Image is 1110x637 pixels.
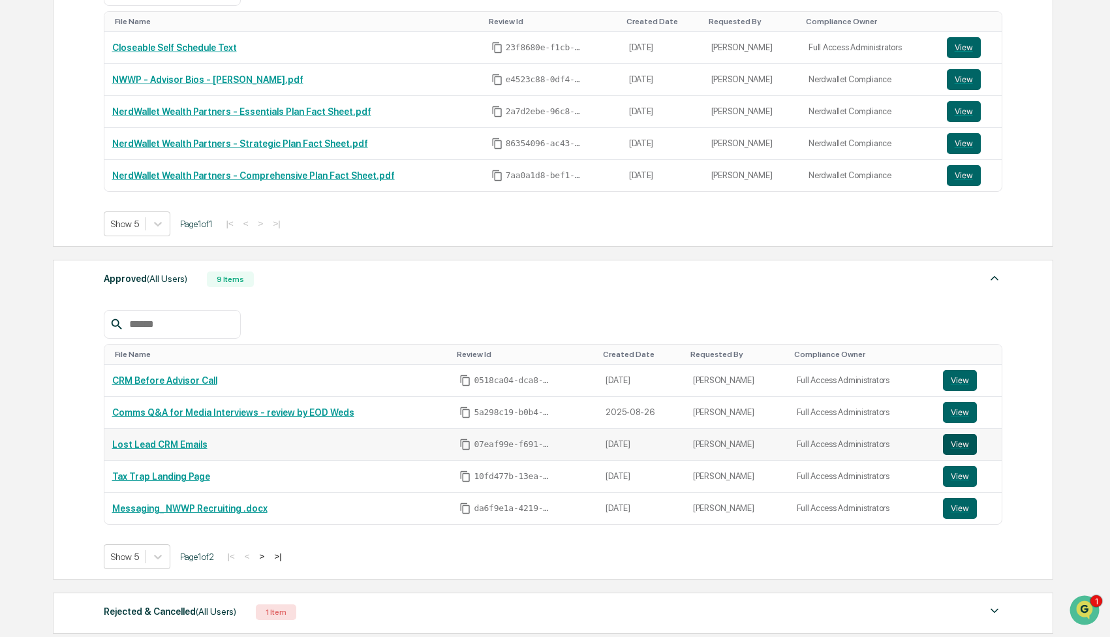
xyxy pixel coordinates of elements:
[269,218,284,229] button: >|
[598,493,685,524] td: [DATE]
[943,370,977,391] button: View
[685,493,789,524] td: [PERSON_NAME]
[621,128,703,160] td: [DATE]
[112,407,354,418] a: Comms Q&A for Media Interviews - review by EOD Weds
[943,434,994,455] a: View
[947,69,981,90] button: View
[270,551,285,562] button: >|
[254,218,268,229] button: >
[943,434,977,455] button: View
[112,375,217,386] a: CRM Before Advisor Call
[947,69,994,90] a: View
[943,370,994,391] a: View
[8,251,87,275] a: 🔎Data Lookup
[685,397,789,429] td: [PERSON_NAME]
[26,232,84,245] span: Preclearance
[806,17,933,26] div: Toggle SortBy
[947,165,981,186] button: View
[943,498,994,519] a: View
[506,74,584,85] span: e4523c88-0df4-4e1a-9b00-6026178afce9
[598,365,685,397] td: [DATE]
[506,106,584,117] span: 2a7d2ebe-96c8-4c06-b7f6-ad809dd87dd0
[459,439,471,450] span: Copy Id
[239,218,253,229] button: <
[685,461,789,493] td: [PERSON_NAME]
[598,461,685,493] td: [DATE]
[115,17,478,26] div: Toggle SortBy
[112,471,210,482] a: Tax Trap Landing Page
[789,493,935,524] td: Full Access Administrators
[789,461,935,493] td: Full Access Administrators
[130,288,158,298] span: Pylon
[943,498,977,519] button: View
[112,74,303,85] a: NWWP - Advisor Bios - [PERSON_NAME].pdf
[947,37,994,58] a: View
[690,350,784,359] div: Toggle SortBy
[947,133,981,154] button: View
[115,350,447,359] div: Toggle SortBy
[112,42,237,53] a: Closeable Self Schedule Text
[13,165,34,186] img: Jack Rasmussen
[92,288,158,298] a: Powered byPylon
[26,256,82,270] span: Data Lookup
[685,365,789,397] td: [PERSON_NAME]
[474,439,552,450] span: 07eaf99e-f691-4635-bec0-b07538373424
[621,64,703,96] td: [DATE]
[621,32,703,64] td: [DATE]
[801,64,938,96] td: Nerdwallet Compliance
[491,170,503,181] span: Copy Id
[703,64,801,96] td: [PERSON_NAME]
[685,429,789,461] td: [PERSON_NAME]
[491,42,503,54] span: Copy Id
[196,606,236,617] span: (All Users)
[13,27,238,48] p: How can we help?
[987,270,1002,286] img: caret
[598,429,685,461] td: [DATE]
[457,350,593,359] div: Toggle SortBy
[26,178,37,189] img: 1746055101610-c473b297-6a78-478c-a979-82029cc54cd1
[943,466,977,487] button: View
[626,17,698,26] div: Toggle SortBy
[59,100,214,113] div: Start new chat
[223,218,238,229] button: |<
[621,160,703,191] td: [DATE]
[506,138,584,149] span: 86354096-ac43-4d01-ba61-ba6da9c8ebd1
[703,128,801,160] td: [PERSON_NAME]
[489,17,616,26] div: Toggle SortBy
[703,32,801,64] td: [PERSON_NAME]
[506,170,584,181] span: 7aa0a1d8-bef1-4110-8d1c-c48bd9ec1c86
[491,106,503,117] span: Copy Id
[947,101,994,122] a: View
[943,466,994,487] a: View
[949,17,997,26] div: Toggle SortBy
[703,96,801,128] td: [PERSON_NAME]
[95,233,105,243] div: 🗄️
[13,145,87,155] div: Past conversations
[943,402,977,423] button: View
[224,551,239,562] button: |<
[801,96,938,128] td: Nerdwallet Compliance
[241,551,254,562] button: <
[8,226,89,250] a: 🖐️Preclearance
[147,273,187,284] span: (All Users)
[621,96,703,128] td: [DATE]
[104,270,187,287] div: Approved
[256,604,296,620] div: 1 Item
[202,142,238,158] button: See all
[801,160,938,191] td: Nerdwallet Compliance
[89,226,167,250] a: 🗄️Attestations
[180,552,214,562] span: Page 1 of 2
[491,74,503,85] span: Copy Id
[794,350,930,359] div: Toggle SortBy
[703,160,801,191] td: [PERSON_NAME]
[112,503,268,514] a: Messaging_ NWWP Recruiting .docx
[222,104,238,119] button: Start new chat
[13,258,23,268] div: 🔎
[104,603,236,620] div: Rejected & Cancelled
[474,375,552,386] span: 0518ca04-dca8-4ae0-a767-ef58864fa02b
[256,551,269,562] button: >
[603,350,680,359] div: Toggle SortBy
[947,101,981,122] button: View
